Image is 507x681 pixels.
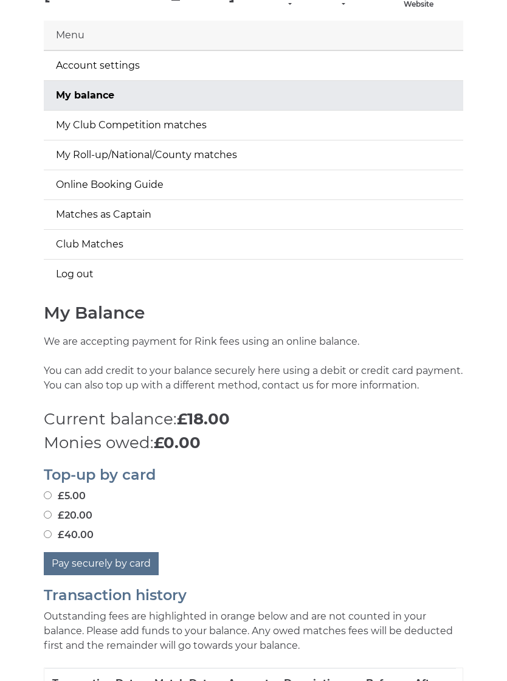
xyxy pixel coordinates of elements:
[44,468,463,483] h2: Top-up by card
[44,111,463,140] a: My Club Competition matches
[44,489,86,504] label: £5.00
[44,509,92,524] label: £20.00
[44,21,463,51] div: Menu
[44,511,52,519] input: £20.00
[44,81,463,111] a: My balance
[177,410,230,429] strong: £18.00
[44,531,52,539] input: £40.00
[44,260,463,289] a: Log out
[44,230,463,260] a: Club Matches
[44,432,463,455] p: Monies owed:
[44,408,463,432] p: Current balance:
[44,610,463,654] p: Outstanding fees are highlighted in orange below and are not counted in your balance. Please add ...
[44,171,463,200] a: Online Booking Guide
[44,335,463,408] p: We are accepting payment for Rink fees using an online balance. You can add credit to your balanc...
[44,588,463,604] h2: Transaction history
[44,304,463,323] h1: My Balance
[44,528,94,543] label: £40.00
[44,141,463,170] a: My Roll-up/National/County matches
[44,52,463,81] a: Account settings
[44,553,159,576] button: Pay securely by card
[44,492,52,500] input: £5.00
[44,201,463,230] a: Matches as Captain
[154,434,201,453] strong: £0.00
